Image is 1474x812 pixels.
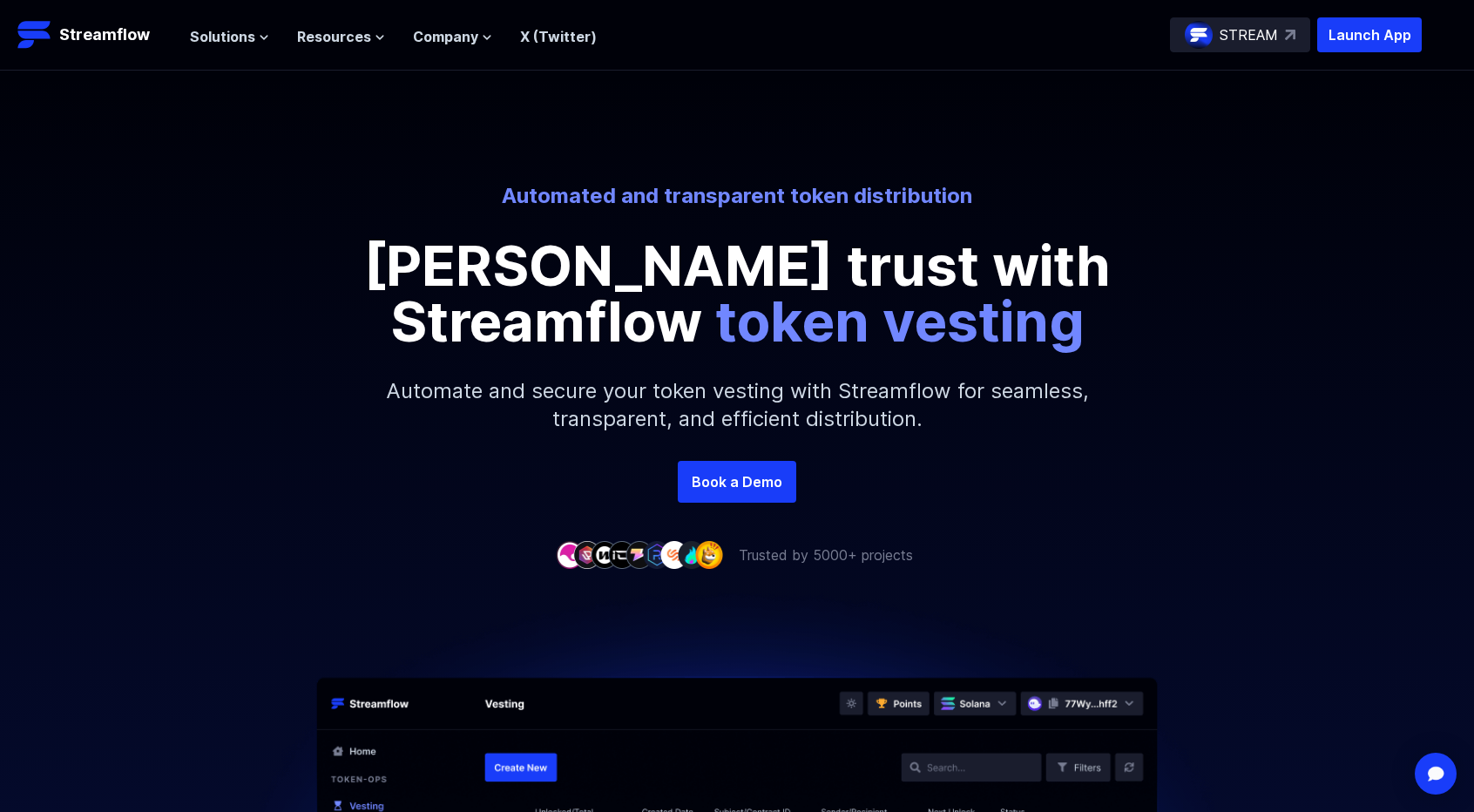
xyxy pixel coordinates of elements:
img: company-1 [556,541,584,568]
span: Solutions [190,26,255,47]
img: company-7 [660,541,688,568]
a: STREAM [1170,17,1310,52]
div: Open Intercom Messenger [1415,753,1457,795]
img: company-5 [625,541,653,568]
img: company-6 [643,541,671,568]
img: company-3 [591,541,619,568]
p: Automated and transparent token distribution [254,182,1220,210]
p: [PERSON_NAME] trust with Streamflow [345,238,1129,349]
p: Trusted by 5000+ projects [739,545,913,565]
p: STREAM [1220,24,1278,45]
img: company-9 [695,541,723,568]
span: Company [413,26,478,47]
img: company-2 [573,541,601,568]
button: Company [413,26,492,47]
button: Resources [297,26,385,47]
img: top-right-arrow.svg [1285,30,1295,40]
p: Automate and secure your token vesting with Streamflow for seamless, transparent, and efficient d... [362,349,1112,461]
span: Resources [297,26,371,47]
img: company-4 [608,541,636,568]
img: streamflow-logo-circle.png [1185,21,1213,49]
img: company-8 [678,541,706,568]
p: Streamflow [59,23,150,47]
button: Launch App [1317,17,1422,52]
a: X (Twitter) [520,28,597,45]
span: token vesting [715,288,1085,355]
a: Book a Demo [678,461,796,503]
a: Streamflow [17,17,172,52]
button: Solutions [190,26,269,47]
img: Streamflow Logo [17,17,52,52]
